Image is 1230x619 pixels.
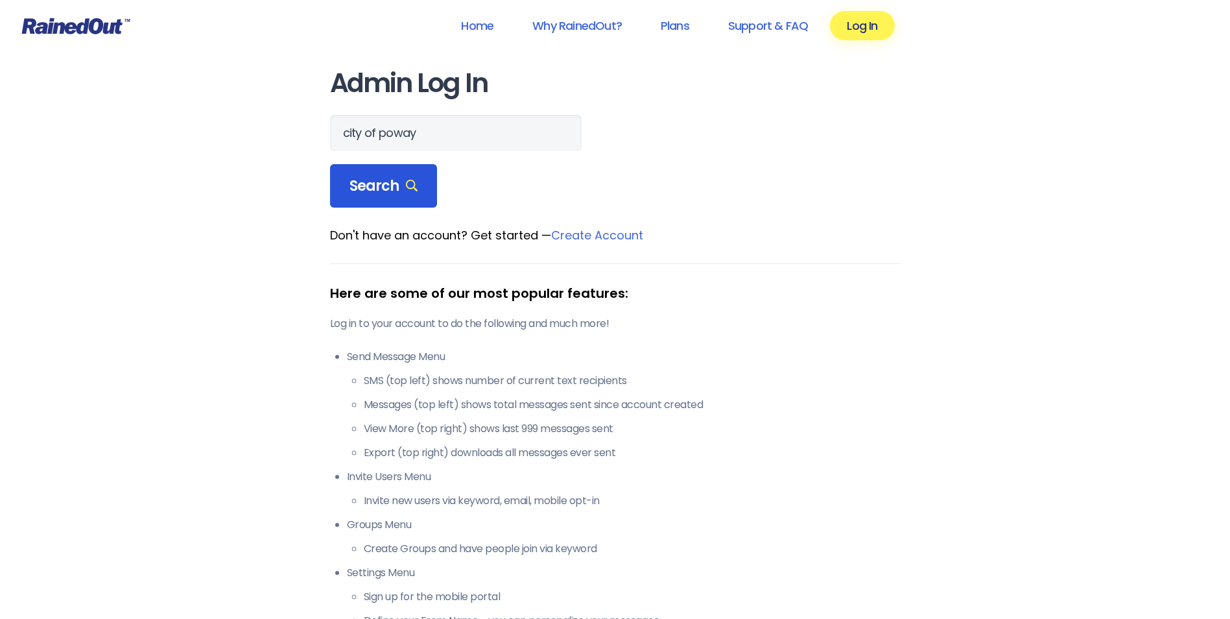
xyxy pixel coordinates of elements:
[364,445,901,461] li: Export (top right) downloads all messages ever sent
[330,69,901,98] h1: Admin Log In
[364,373,901,389] li: SMS (top left) shows number of current text recipients
[330,115,582,151] input: Search Orgs…
[364,589,901,605] li: Sign up for the mobile portal
[330,284,901,303] div: Here are some of our most popular features:
[347,349,901,461] li: Send Message Menu
[330,316,901,332] p: Log in to your account to do the following and much more!
[330,164,438,208] div: Search
[515,11,639,40] a: Why RainedOut?
[644,11,706,40] a: Plans
[349,177,418,195] span: Search
[711,11,825,40] a: Support & FAQ
[444,11,510,40] a: Home
[347,469,901,509] li: Invite Users Menu
[364,541,901,557] li: Create Groups and have people join via keyword
[830,11,894,40] a: Log In
[347,517,901,557] li: Groups Menu
[551,227,643,243] a: Create Account
[364,421,901,437] li: View More (top right) shows last 999 messages sent
[364,397,901,413] li: Messages (top left) shows total messages sent since account created
[364,493,901,509] li: Invite new users via keyword, email, mobile opt-in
